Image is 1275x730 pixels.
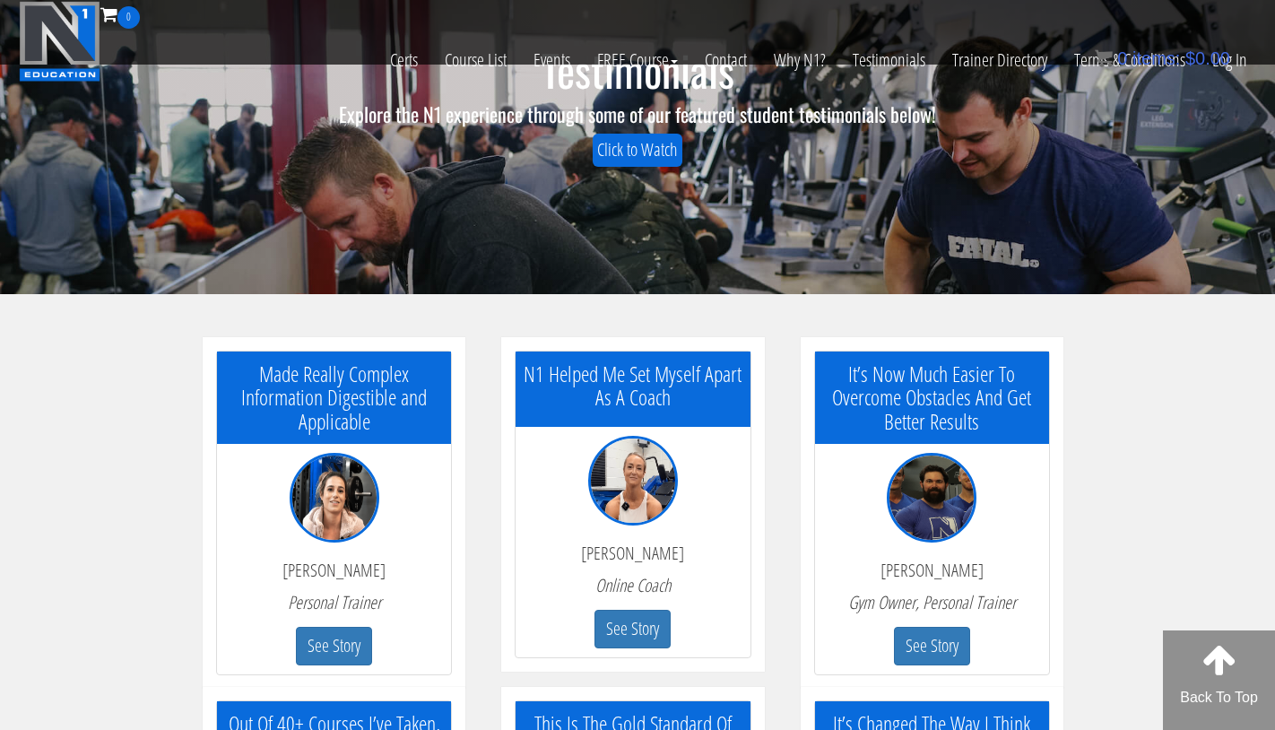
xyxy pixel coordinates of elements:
a: Terms & Conditions [1061,29,1199,91]
button: See Story [594,610,671,648]
img: icon11.png [1095,49,1113,67]
a: Course List [431,29,520,91]
bdi: 0.00 [1185,48,1230,68]
a: Log In [1199,29,1261,91]
button: See Story [894,627,970,665]
img: n1-education [19,1,100,82]
button: See Story [296,627,372,665]
h5: It’s Now Much Easier To Overcome Obstacles And Get Better Results [815,362,1049,433]
a: Events [520,29,584,91]
img: testimonial [588,436,678,526]
a: 0 items: $0.00 [1095,48,1230,68]
span: 0 [117,6,140,29]
a: Testimonials [839,29,939,91]
a: See Story [296,632,372,656]
em: Personal Trainer [288,590,381,614]
a: See Story [594,615,671,639]
p: [PERSON_NAME] [828,561,1036,580]
a: 0 [100,2,140,26]
img: testimonial [887,453,976,543]
a: Contact [691,29,760,91]
span: $ [1185,48,1195,68]
a: FREE Course [584,29,691,91]
em: Gym Owner, Personal Trainer [848,590,1016,614]
p: [PERSON_NAME] [529,543,736,563]
a: Click to Watch [593,134,682,167]
span: items: [1132,48,1180,68]
a: See Story [894,632,970,656]
a: Certs [377,29,431,91]
span: 0 [1117,48,1127,68]
em: Online Coach [595,573,671,597]
h5: Made Really Complex Information Digestible and Applicable [217,362,451,433]
a: Trainer Directory [939,29,1061,91]
a: Why N1? [760,29,839,91]
h5: N1 Helped Me Set Myself Apart As A Coach [516,362,750,410]
p: [PERSON_NAME] [230,561,438,580]
img: testimonial [290,453,379,543]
